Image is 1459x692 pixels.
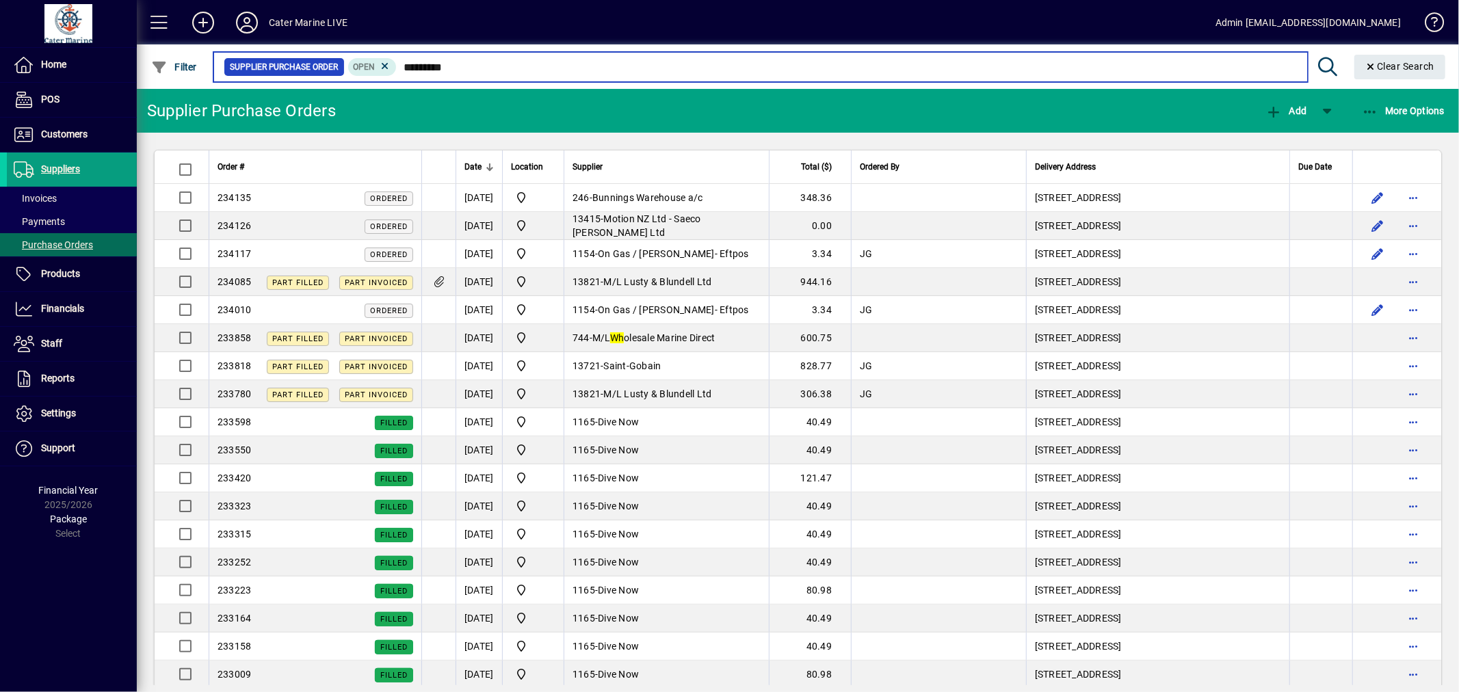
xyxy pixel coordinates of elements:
mat-chip: Completion Status: Open [348,58,397,76]
span: Filled [380,503,408,511]
span: 246 [573,192,590,203]
td: 600.75 [769,324,851,352]
div: Supplier Purchase Orders [147,100,336,122]
span: Dive Now [598,613,639,624]
td: 80.98 [769,661,851,689]
span: Cater Marine [511,245,555,262]
span: Products [41,268,80,279]
button: More options [1402,551,1424,573]
td: [STREET_ADDRESS] [1026,548,1289,576]
span: Filled [380,447,408,455]
td: - [564,268,769,296]
td: - [564,604,769,633]
td: - [564,633,769,661]
button: Profile [225,10,269,35]
td: - [564,380,769,408]
td: - [564,240,769,268]
button: More options [1402,299,1424,321]
div: Due Date [1298,159,1344,174]
span: Supplier Purchase Order [230,60,339,74]
span: Settings [41,408,76,418]
span: Delivery Address [1035,159,1096,174]
a: POS [7,83,137,117]
a: Staff [7,327,137,361]
span: Order # [218,159,244,174]
button: More options [1402,523,1424,545]
span: 233223 [218,585,252,596]
span: 233315 [218,529,252,540]
span: 234126 [218,220,252,231]
span: Part Filled [272,362,324,371]
span: Ordered By [860,159,899,174]
span: Filled [380,587,408,596]
td: 80.98 [769,576,851,604]
button: More options [1402,607,1424,629]
td: - [564,576,769,604]
a: Home [7,48,137,82]
span: 1165 [573,613,595,624]
span: 233780 [218,388,252,399]
span: JG [860,360,873,371]
span: Ordered [370,222,408,231]
button: More options [1402,355,1424,377]
span: Cater Marine [511,582,555,598]
td: [STREET_ADDRESS] [1026,268,1289,296]
span: JG [860,388,873,399]
td: 3.34 [769,296,851,324]
span: Location [511,159,543,174]
td: [STREET_ADDRESS] [1026,240,1289,268]
span: Dive Now [598,501,639,511]
td: [DATE] [456,520,502,548]
span: JG [860,304,873,315]
td: - [564,352,769,380]
span: Dive Now [598,641,639,652]
span: Cater Marine [511,498,555,514]
span: 1165 [573,416,595,427]
span: Saint-Gobain [604,360,661,371]
span: Part Invoiced [345,278,408,287]
span: Cater Marine [511,189,555,206]
td: [STREET_ADDRESS] [1026,408,1289,436]
td: [DATE] [456,436,502,464]
span: Cater Marine [511,442,555,458]
div: Supplier [573,159,761,174]
span: Dive Now [598,416,639,427]
td: [DATE] [456,324,502,352]
span: M/L olesale Marine Direct [592,332,715,343]
td: - [564,661,769,689]
em: Wh [610,332,625,343]
span: Payments [14,216,65,227]
span: Ordered [370,250,408,259]
div: Cater Marine LIVE [269,12,347,34]
td: - [564,520,769,548]
span: 233550 [218,444,252,455]
span: Cater Marine [511,302,555,318]
td: [STREET_ADDRESS] [1026,492,1289,520]
a: Purchase Orders [7,233,137,256]
span: Part Invoiced [345,334,408,343]
td: - [564,324,769,352]
td: 0.00 [769,212,851,240]
span: Filter [151,62,197,72]
span: 233252 [218,557,252,568]
span: 234010 [218,304,252,315]
span: M/L Lusty & Blundell Ltd [604,388,712,399]
span: On Gas / [PERSON_NAME]- Eftpos [598,304,749,315]
td: - [564,408,769,436]
span: 1165 [573,669,595,680]
span: Purchase Orders [14,239,93,250]
span: Due Date [1298,159,1332,174]
span: Support [41,442,75,453]
td: [DATE] [456,661,502,689]
td: 40.49 [769,436,851,464]
span: Filled [380,531,408,540]
span: M/L Lusty & Blundell Ltd [604,276,712,287]
span: Dive Now [598,473,639,483]
span: Cater Marine [511,554,555,570]
span: Supplier [573,159,603,174]
span: Bunnings Warehouse a/c [592,192,703,203]
span: Cater Marine [511,217,555,234]
span: Cater Marine [511,386,555,402]
td: 40.49 [769,492,851,520]
button: Edit [1367,243,1389,265]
